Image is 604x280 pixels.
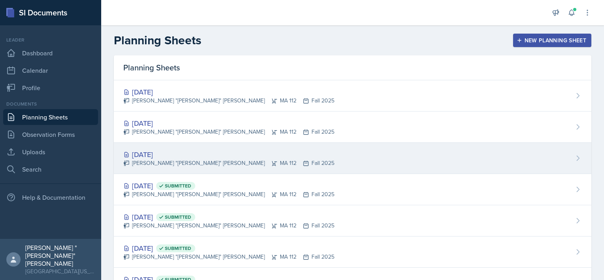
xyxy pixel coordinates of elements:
[123,243,334,254] div: [DATE]
[123,221,334,230] div: [PERSON_NAME] "[PERSON_NAME]" [PERSON_NAME] MA 112 Fall 2025
[123,96,334,105] div: [PERSON_NAME] "[PERSON_NAME]" [PERSON_NAME] MA 112 Fall 2025
[114,80,591,112] a: [DATE] [PERSON_NAME] "[PERSON_NAME]" [PERSON_NAME]MA 112Fall 2025
[3,189,98,205] div: Help & Documentation
[165,214,191,220] span: Submitted
[123,180,334,191] div: [DATE]
[114,236,591,268] a: [DATE] Submitted [PERSON_NAME] "[PERSON_NAME]" [PERSON_NAME]MA 112Fall 2025
[3,36,98,44] div: Leader
[3,62,98,78] a: Calendar
[518,37,586,44] div: New Planning Sheet
[114,33,201,47] h2: Planning Sheets
[123,87,334,97] div: [DATE]
[165,245,191,252] span: Submitted
[123,212,334,222] div: [DATE]
[3,45,98,61] a: Dashboard
[114,143,591,174] a: [DATE] [PERSON_NAME] "[PERSON_NAME]" [PERSON_NAME]MA 112Fall 2025
[123,128,334,136] div: [PERSON_NAME] "[PERSON_NAME]" [PERSON_NAME] MA 112 Fall 2025
[3,127,98,142] a: Observation Forms
[123,253,334,261] div: [PERSON_NAME] "[PERSON_NAME]" [PERSON_NAME] MA 112 Fall 2025
[165,183,191,189] span: Submitted
[25,244,95,267] div: [PERSON_NAME] "[PERSON_NAME]" [PERSON_NAME]
[3,144,98,160] a: Uploads
[123,190,334,199] div: [PERSON_NAME] "[PERSON_NAME]" [PERSON_NAME] MA 112 Fall 2025
[123,118,334,129] div: [DATE]
[25,267,95,275] div: [GEOGRAPHIC_DATA][US_STATE] in [GEOGRAPHIC_DATA]
[3,161,98,177] a: Search
[114,112,591,143] a: [DATE] [PERSON_NAME] "[PERSON_NAME]" [PERSON_NAME]MA 112Fall 2025
[123,159,334,167] div: [PERSON_NAME] "[PERSON_NAME]" [PERSON_NAME] MA 112 Fall 2025
[114,55,591,80] div: Planning Sheets
[114,205,591,236] a: [DATE] Submitted [PERSON_NAME] "[PERSON_NAME]" [PERSON_NAME]MA 112Fall 2025
[3,100,98,108] div: Documents
[3,80,98,96] a: Profile
[3,109,98,125] a: Planning Sheets
[123,149,334,160] div: [DATE]
[513,34,591,47] button: New Planning Sheet
[114,174,591,205] a: [DATE] Submitted [PERSON_NAME] "[PERSON_NAME]" [PERSON_NAME]MA 112Fall 2025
